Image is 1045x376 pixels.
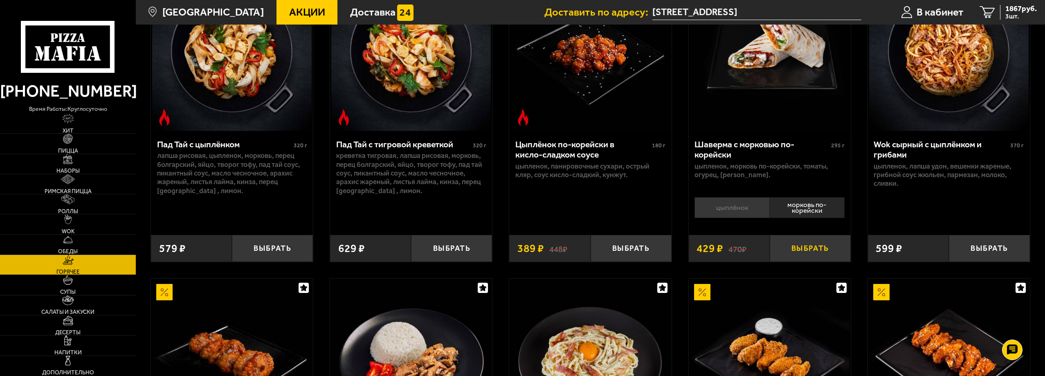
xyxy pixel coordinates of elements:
[157,139,292,150] div: Пад Тай с цыплёнком
[58,249,78,254] span: Обеды
[694,284,710,300] img: Акционный
[517,243,544,254] span: 389 ₽
[689,194,851,227] div: 0
[694,139,829,160] div: Шаверма с морковью по-корейски
[694,197,769,218] li: цыплёнок
[411,235,492,261] button: Выбрать
[397,5,414,21] img: 15daf4d41897b9f0e9f617042186c801.svg
[45,189,92,194] span: Римская пицца
[876,243,902,254] span: 599 ₽
[652,142,665,149] span: 180 г
[697,243,723,254] span: 429 ₽
[336,109,352,126] img: Острое блюдо
[769,197,845,218] li: морковь по-корейски
[1010,142,1024,149] span: 370 г
[56,269,80,275] span: Горячее
[515,162,665,180] p: цыпленок, панировочные сухари, острый кляр, Соус кисло-сладкий, кунжут.
[58,209,78,214] span: Роллы
[41,309,94,315] span: Салаты и закуски
[289,7,325,18] span: Акции
[54,350,82,356] span: Напитки
[874,162,1024,188] p: цыпленок, лапша удон, вешенки жареные, грибной соус Жюльен, пармезан, молоко, сливки.
[62,229,74,234] span: WOK
[1005,5,1037,13] span: 1867 руб.
[770,235,851,261] button: Выбрать
[917,7,964,18] span: В кабинет
[831,142,845,149] span: 295 г
[336,151,486,195] p: креветка тигровая, лапша рисовая, морковь, перец болгарский, яйцо, творог тофу, пад тай соус, пик...
[58,148,78,154] span: Пицца
[350,7,396,18] span: Доставка
[336,139,471,150] div: Пад Тай с тигровой креветкой
[294,142,307,149] span: 320 г
[60,289,76,295] span: Супы
[473,142,486,149] span: 320 г
[56,168,80,174] span: Наборы
[157,151,307,195] p: лапша рисовая, цыпленок, морковь, перец болгарский, яйцо, творог тофу, пад тай соус, пикантный со...
[874,139,1008,160] div: Wok сырный с цыплёнком и грибами
[156,284,173,300] img: Акционный
[694,162,845,180] p: цыпленок, морковь по-корейски, томаты, огурец, [PERSON_NAME].
[544,7,652,18] span: Доставить по адресу:
[162,7,264,18] span: [GEOGRAPHIC_DATA]
[873,284,890,300] img: Акционный
[55,330,81,335] span: Десерты
[156,109,173,126] img: Острое блюдо
[591,235,672,261] button: Выбрать
[515,139,650,160] div: Цыплёнок по-корейски в кисло-сладком соусе
[652,5,861,20] input: Ваш адрес доставки
[949,235,1030,261] button: Выбрать
[515,109,531,126] img: Острое блюдо
[232,235,313,261] button: Выбрать
[1005,13,1037,20] span: 3 шт.
[63,128,74,134] span: Хит
[159,243,186,254] span: 579 ₽
[338,243,365,254] span: 629 ₽
[549,243,567,254] s: 448 ₽
[42,370,94,376] span: Дополнительно
[728,243,746,254] s: 470 ₽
